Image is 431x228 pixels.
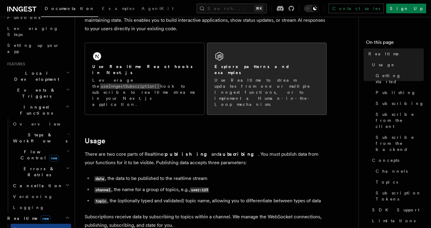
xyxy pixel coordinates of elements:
span: Leveraging Steps [7,26,58,37]
a: Publishing [373,87,424,98]
button: Flow Controlnew [11,146,71,163]
button: Toggle dark mode [304,5,318,12]
h4: On this page [366,39,424,48]
span: Setting up your app [7,43,59,54]
a: Topics [373,177,424,187]
span: Overview [13,122,75,126]
code: useInngestSubscription() [100,83,160,89]
span: Inngest Functions [5,104,65,116]
code: data [94,176,105,181]
span: Features [5,62,25,67]
code: channel [94,187,111,193]
span: Subscription Tokens [376,190,424,202]
li: , the data to be published to the realtime stream [93,174,327,183]
span: Versioning [13,194,53,199]
a: Leveraging Steps [5,23,71,40]
a: Getting started [373,70,424,87]
span: Events & Triggers [5,87,66,99]
p: Leverage the hook to subscribe to realtime streams in your Next.js application. [92,77,197,107]
code: topic [94,199,107,204]
span: Flow Control [11,149,67,161]
a: Sign Up [386,4,426,13]
a: Subscribe from the backend [373,132,424,155]
code: user:123 [190,187,209,193]
span: Publishing [376,90,416,96]
a: Limitations [370,215,424,226]
span: Local Development [5,70,66,82]
a: Versioning [11,191,71,202]
span: new [41,215,51,222]
span: Usage [372,62,394,68]
button: Steps & Workflows [11,129,71,146]
span: Realtime [5,215,51,221]
a: AgentKit [138,2,177,16]
h2: Use Realtime React hooks in Next.js [92,64,197,76]
p: Realtime allows you to stream data from workflows to your users without configuring infrastructur... [85,8,327,33]
p: Use Realtime to stream updates from one or multiple Inngest functions, or to implement a Human-in... [214,77,319,107]
a: Overview [11,119,71,129]
span: Cancellation [11,183,63,189]
button: Cancellation [11,180,71,191]
button: Inngest Functions [5,102,71,119]
a: Contact sales [328,4,384,13]
li: , the name for a group of topics, e.g., [93,185,327,194]
button: Realtimenew [5,213,71,224]
span: Topics [376,179,398,185]
p: There are two core parts of Realtime: and . You must publish data from your functions for it to b... [85,150,327,167]
a: Concepts [370,155,424,166]
a: Subscription Tokens [373,187,424,204]
span: Realtime [368,51,399,57]
span: Subscribing [376,100,424,106]
kbd: ⌘K [255,5,263,11]
span: Steps & Workflows [11,132,67,144]
span: Documentation [45,6,95,11]
a: Examples [98,2,138,16]
a: Usage [85,137,105,145]
button: Events & Triggers [5,85,71,102]
span: AgentKit [142,6,174,11]
h2: Explore patterns and examples [214,64,319,76]
div: Inngest Functions [5,119,71,213]
li: , the (optionally typed and validated) topic name, allowing you to differentiate between types of... [93,197,327,205]
span: Concepts [372,157,399,163]
strong: publishing [165,151,211,157]
span: Errors & Retries [11,166,66,178]
a: Setting up your app [5,40,71,57]
span: SDK Support [372,207,420,213]
span: new [49,155,59,161]
a: SDK Support [370,204,424,215]
button: Errors & Retries [11,163,71,180]
a: Explore patterns and examplesUse Realtime to stream updates from one or multiple Inngest function... [207,43,327,115]
button: Search...⌘K [197,4,267,13]
a: Subscribe from the client [373,109,424,132]
span: Subscribe from the client [376,111,424,129]
a: Use Realtime React hooks in Next.jsLeverage theuseInngestSubscription()hook to subscribe to realt... [85,43,204,115]
strong: subscribing [219,151,258,157]
a: Usage [370,59,424,70]
a: Subscribing [373,98,424,109]
span: Channels [376,168,408,174]
button: Local Development [5,68,71,85]
a: Logging [11,202,71,213]
a: Realtime [366,48,424,59]
a: Documentation [41,2,98,17]
span: Getting started [376,73,424,85]
span: Examples [102,6,134,11]
span: Logging [13,205,44,210]
span: Subscribe from the backend [376,134,424,152]
span: Limitations [372,218,416,224]
a: Channels [373,166,424,177]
